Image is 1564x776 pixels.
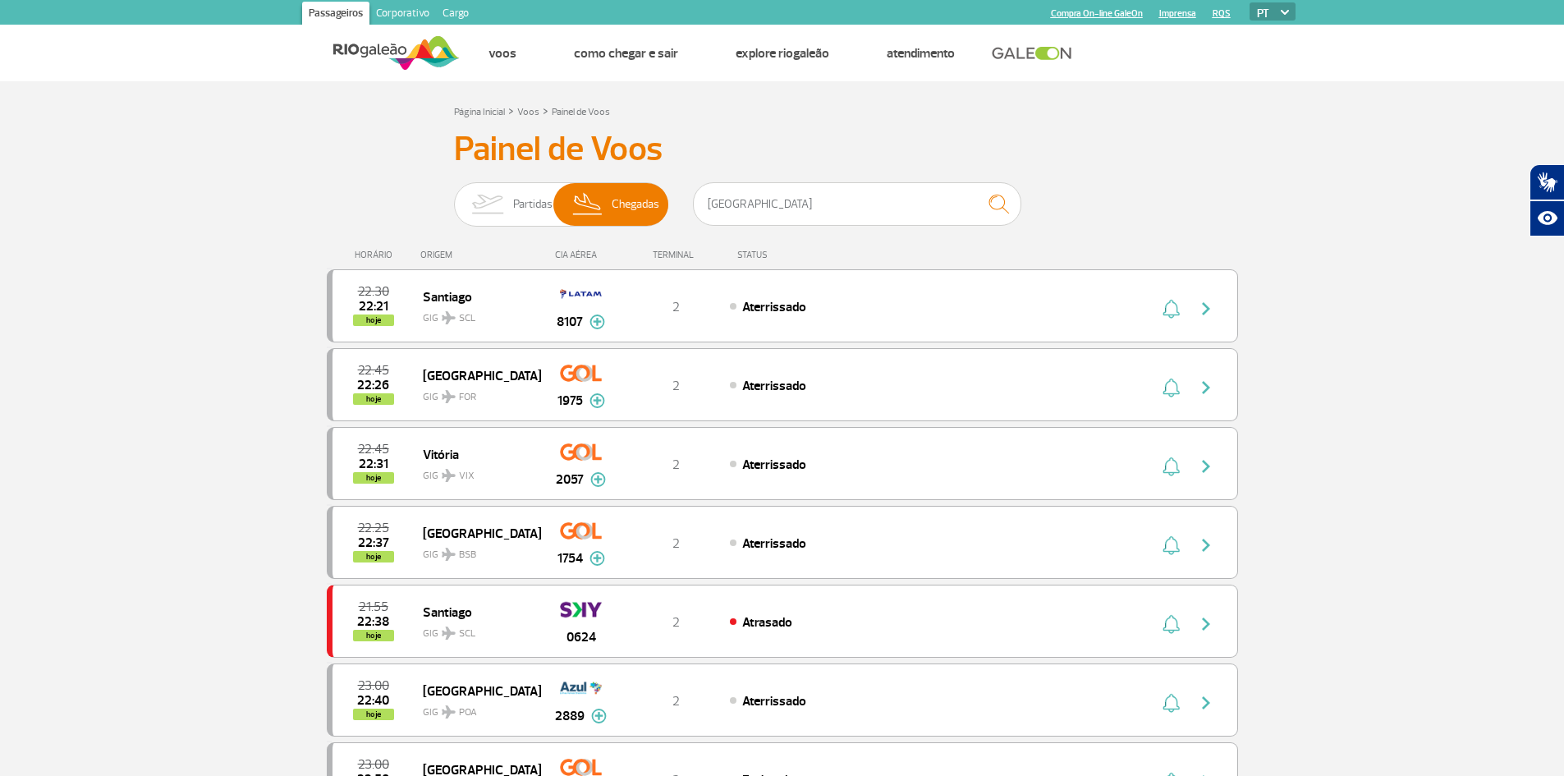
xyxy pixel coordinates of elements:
img: destiny_airplane.svg [442,390,456,403]
span: Partidas [513,183,553,226]
img: seta-direita-painel-voo.svg [1196,378,1216,397]
span: SCL [459,627,475,641]
span: Chegadas [612,183,659,226]
span: Aterrissado [742,693,806,709]
a: > [543,101,548,120]
span: 2025-08-25 22:26:10 [357,379,389,391]
span: 2057 [556,470,584,489]
img: sino-painel-voo.svg [1163,457,1180,476]
span: [GEOGRAPHIC_DATA] [423,680,528,701]
span: 2025-08-25 22:40:00 [357,695,389,706]
span: 2025-08-25 23:00:00 [358,759,389,770]
span: 2889 [555,706,585,726]
a: Voos [517,106,539,118]
span: 2025-08-25 22:37:55 [358,537,389,549]
span: Aterrissado [742,299,806,315]
img: mais-info-painel-voo.svg [589,551,605,566]
span: Atrasado [742,614,792,631]
a: Imprensa [1159,8,1196,19]
img: destiny_airplane.svg [442,705,456,719]
span: 2 [672,693,680,709]
span: POA [459,705,477,720]
a: Cargo [436,2,475,28]
span: 1754 [557,549,583,568]
a: Atendimento [887,45,955,62]
img: slider-desembarque [564,183,612,226]
a: Compra On-line GaleOn [1051,8,1143,19]
img: mais-info-painel-voo.svg [589,315,605,329]
span: FOR [459,390,476,405]
img: seta-direita-painel-voo.svg [1196,457,1216,476]
span: GIG [423,539,528,562]
img: slider-embarque [461,183,513,226]
span: 2 [672,378,680,394]
span: 2025-08-25 22:45:00 [358,365,389,376]
span: Aterrissado [742,378,806,394]
a: Corporativo [369,2,436,28]
span: BSB [459,548,476,562]
a: > [508,101,514,120]
a: Como chegar e sair [574,45,678,62]
span: 2025-08-25 22:25:00 [358,522,389,534]
img: seta-direita-painel-voo.svg [1196,614,1216,634]
span: SCL [459,311,475,326]
img: destiny_airplane.svg [442,548,456,561]
span: GIG [423,618,528,641]
a: Voos [488,45,516,62]
span: [GEOGRAPHIC_DATA] [423,522,528,544]
span: hoje [353,709,394,720]
a: Painel de Voos [552,106,610,118]
span: hoje [353,630,394,641]
span: hoje [353,551,394,562]
a: Página Inicial [454,106,505,118]
span: 2 [672,614,680,631]
span: Vitória [423,443,528,465]
span: 2025-08-25 22:45:00 [358,443,389,455]
span: GIG [423,460,528,484]
img: seta-direita-painel-voo.svg [1196,299,1216,319]
span: VIX [459,469,475,484]
img: mais-info-painel-voo.svg [590,472,606,487]
span: hoje [353,472,394,484]
span: 2025-08-25 21:55:00 [359,601,388,613]
a: RQS [1213,8,1231,19]
span: 2 [672,535,680,552]
span: Santiago [423,601,528,622]
button: Abrir tradutor de língua de sinais. [1530,164,1564,200]
a: Explore RIOgaleão [736,45,829,62]
img: seta-direita-painel-voo.svg [1196,535,1216,555]
span: [GEOGRAPHIC_DATA] [423,365,528,386]
img: sino-painel-voo.svg [1163,614,1180,634]
span: 2025-08-25 22:30:00 [358,286,389,297]
span: hoje [353,315,394,326]
img: sino-painel-voo.svg [1163,535,1180,555]
span: 2 [672,299,680,315]
input: Voo, cidade ou cia aérea [693,182,1021,226]
img: destiny_airplane.svg [442,469,456,482]
span: hoje [353,393,394,405]
img: mais-info-painel-voo.svg [589,393,605,408]
div: Plugin de acessibilidade da Hand Talk. [1530,164,1564,236]
span: 2025-08-25 22:21:23 [359,301,388,312]
img: sino-painel-voo.svg [1163,378,1180,397]
img: mais-info-painel-voo.svg [591,709,607,723]
div: TERMINAL [622,250,729,260]
span: GIG [423,696,528,720]
div: HORÁRIO [332,250,421,260]
img: destiny_airplane.svg [442,627,456,640]
h3: Painel de Voos [454,129,1111,170]
div: ORIGEM [420,250,540,260]
span: 2 [672,457,680,473]
div: STATUS [729,250,863,260]
span: 8107 [557,312,583,332]
span: GIG [423,381,528,405]
span: 2025-08-25 22:31:50 [359,458,388,470]
span: 2025-08-25 23:00:00 [358,680,389,691]
span: 2025-08-25 22:38:00 [357,616,389,627]
span: Aterrissado [742,535,806,552]
img: destiny_airplane.svg [442,311,456,324]
span: Aterrissado [742,457,806,473]
button: Abrir recursos assistivos. [1530,200,1564,236]
img: seta-direita-painel-voo.svg [1196,693,1216,713]
span: 0624 [566,627,596,647]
